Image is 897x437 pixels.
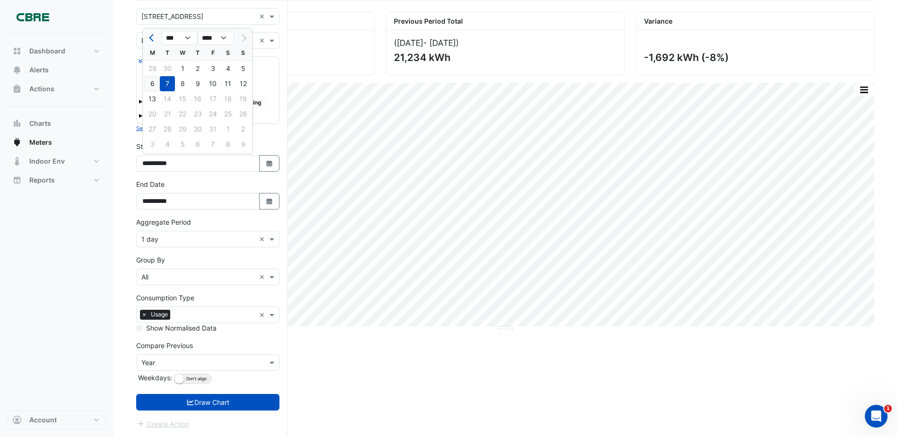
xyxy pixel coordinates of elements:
[644,52,864,63] div: -1,692 kWh (-8%)
[162,31,198,45] select: Select month
[146,323,217,333] label: Show Normalised Data
[865,405,888,428] iframe: Intercom live chat
[145,91,160,106] div: Monday, October 13, 2025
[175,76,190,91] div: 8
[11,8,54,26] img: Company Logo
[145,61,160,76] div: Monday, September 29, 2025
[12,138,22,147] app-icon: Meters
[147,30,158,45] button: Previous month
[423,38,456,48] span: - [DATE]
[145,76,160,91] div: 6
[259,11,267,21] span: Clear
[190,45,205,61] div: T
[8,79,106,98] button: Actions
[259,234,267,244] span: Clear
[190,61,205,76] div: 2
[265,197,274,205] fa-icon: Select Date
[8,152,106,171] button: Indoor Env
[235,76,251,91] div: 12
[259,272,267,282] span: Clear
[265,159,274,167] fa-icon: Select Date
[198,31,234,45] select: Select year
[8,114,106,133] button: Charts
[136,125,179,131] small: Select Reportable
[160,45,175,61] div: T
[854,84,873,96] button: More Options
[12,84,22,94] app-icon: Actions
[386,12,624,30] div: Previous Period Total
[220,76,235,91] div: 11
[8,61,106,79] button: Alerts
[148,310,170,319] span: Usage
[136,217,191,227] label: Aggregate Period
[175,61,190,76] div: 1
[205,61,220,76] div: Friday, October 3, 2025
[139,57,168,65] button: Expand All
[175,76,190,91] div: Wednesday, October 8, 2025
[29,119,51,128] span: Charts
[160,61,175,76] div: 30
[235,61,251,76] div: Sunday, October 5, 2025
[220,61,235,76] div: 4
[160,76,175,91] div: 7
[12,65,22,75] app-icon: Alerts
[8,133,106,152] button: Meters
[884,405,892,412] span: 1
[140,310,148,319] span: ×
[136,255,165,265] label: Group By
[220,45,235,61] div: S
[29,84,54,94] span: Actions
[136,293,194,303] label: Consumption Type
[12,46,22,56] app-icon: Dashboard
[139,58,168,64] small: Expand All
[636,12,874,30] div: Variance
[190,61,205,76] div: Thursday, October 2, 2025
[8,42,106,61] button: Dashboard
[235,45,251,61] div: S
[29,65,49,75] span: Alerts
[29,46,65,56] span: Dashboard
[29,138,52,147] span: Meters
[175,45,190,61] div: W
[136,179,165,189] label: End Date
[136,124,179,132] button: Select Reportable
[235,61,251,76] div: 5
[259,310,267,320] span: Clear
[175,61,190,76] div: Wednesday, October 1, 2025
[220,76,235,91] div: Saturday, October 11, 2025
[29,175,55,185] span: Reports
[205,76,220,91] div: Friday, October 10, 2025
[8,411,106,429] button: Account
[145,76,160,91] div: Monday, October 6, 2025
[12,157,22,166] app-icon: Indoor Env
[205,45,220,61] div: F
[235,76,251,91] div: Sunday, October 12, 2025
[12,119,22,128] app-icon: Charts
[190,76,205,91] div: Thursday, October 9, 2025
[205,76,220,91] div: 10
[220,61,235,76] div: Saturday, October 4, 2025
[259,35,267,45] span: Clear
[145,45,160,61] div: M
[136,419,190,427] app-escalated-ticket-create-button: Please draw the charts first
[394,52,614,63] div: 21,234 kWh
[136,394,279,411] button: Draw Chart
[190,76,205,91] div: 9
[145,91,160,106] div: 13
[145,61,160,76] div: 29
[205,61,220,76] div: 3
[160,76,175,91] div: Tuesday, October 7, 2025
[29,157,65,166] span: Indoor Env
[136,341,193,350] label: Compare Previous
[394,38,616,48] div: ([DATE] )
[29,415,57,425] span: Account
[160,61,175,76] div: Tuesday, September 30, 2025
[136,373,172,383] label: Weekdays:
[12,175,22,185] app-icon: Reports
[136,141,168,151] label: Start Date
[8,171,106,190] button: Reports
